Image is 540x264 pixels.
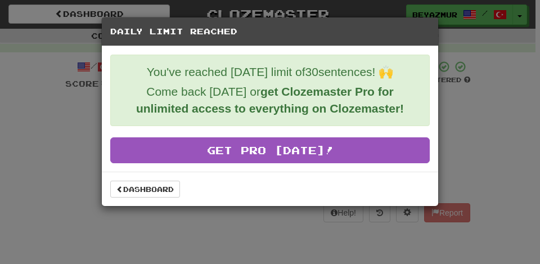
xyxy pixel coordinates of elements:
[110,181,180,198] a: Dashboard
[110,26,430,37] h5: Daily Limit Reached
[119,83,421,117] p: Come back [DATE] or
[136,85,404,115] strong: get Clozemaster Pro for unlimited access to everything on Clozemaster!
[110,137,430,163] a: Get Pro [DATE]!
[119,64,421,80] p: You've reached [DATE] limit of 30 sentences! 🙌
